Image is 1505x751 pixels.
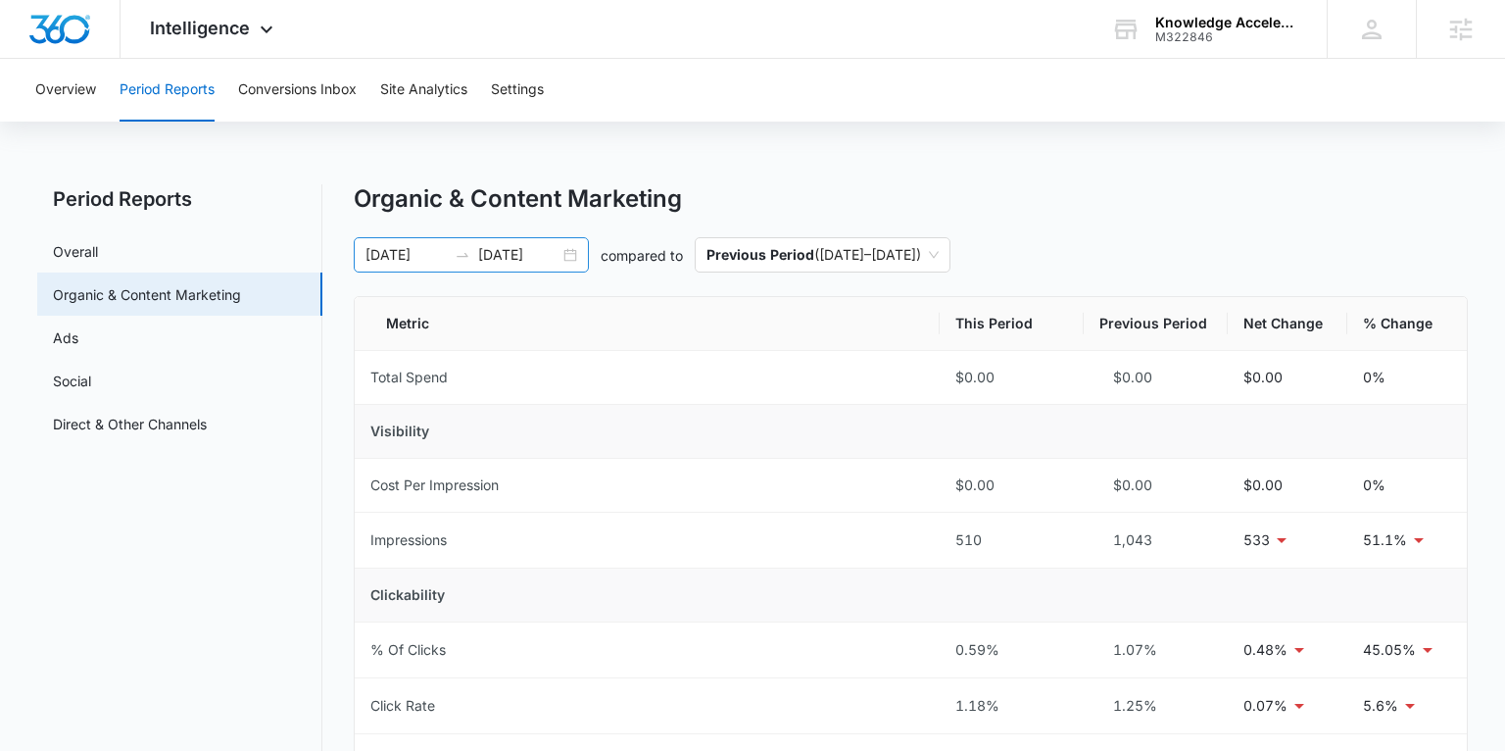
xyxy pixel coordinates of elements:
div: Keywords by Traffic [217,116,330,128]
p: 0.48% [1243,639,1287,661]
div: $0.00 [1099,367,1212,388]
a: Ads [53,327,78,348]
button: Period Reports [120,59,215,122]
p: Previous Period [706,246,814,263]
p: compared to [601,245,683,266]
h2: Period Reports [37,184,322,214]
img: website_grey.svg [31,51,47,67]
a: Direct & Other Channels [53,414,207,434]
div: $0.00 [1099,475,1212,496]
button: Conversions Inbox [238,59,357,122]
div: Cost Per Impression [370,475,499,496]
button: Overview [35,59,96,122]
p: 51.1% [1363,529,1407,551]
p: 0% [1363,367,1385,388]
p: $0.00 [1243,475,1283,496]
div: Impressions [370,529,447,551]
div: Total Spend [370,367,448,388]
td: Visibility [355,405,1466,459]
img: tab_domain_overview_orange.svg [53,114,69,129]
input: End date [478,244,559,266]
div: $0.00 [955,475,1068,496]
div: account name [1155,15,1298,30]
div: 1.18% [955,695,1068,717]
th: Net Change [1228,297,1347,351]
div: 1.07% [1099,639,1212,661]
p: 533 [1243,529,1270,551]
p: 0% [1363,475,1385,496]
th: This Period [940,297,1084,351]
div: 510 [955,529,1068,551]
input: Start date [365,244,447,266]
span: to [455,247,470,263]
button: Site Analytics [380,59,467,122]
h1: Organic & Content Marketing [354,184,682,214]
p: 45.05% [1363,639,1416,661]
p: 5.6% [1363,695,1398,717]
div: $0.00 [955,367,1068,388]
div: 0.59% [955,639,1068,661]
button: Settings [491,59,544,122]
span: ( [DATE] – [DATE] ) [706,238,939,272]
p: 0.07% [1243,695,1287,717]
div: % Of Clicks [370,639,446,661]
div: Domain: [DOMAIN_NAME] [51,51,216,67]
p: $0.00 [1243,367,1283,388]
td: Clickability [355,569,1466,623]
div: account id [1155,30,1298,44]
a: Organic & Content Marketing [53,284,241,305]
div: Click Rate [370,695,435,717]
div: v 4.0.25 [55,31,96,47]
div: 1,043 [1099,529,1212,551]
th: Metric [355,297,939,351]
div: Domain Overview [74,116,175,128]
div: 1.25% [1099,695,1212,717]
a: Overall [53,241,98,262]
a: Social [53,371,91,391]
th: % Change [1347,297,1467,351]
span: Intelligence [150,18,250,38]
span: swap-right [455,247,470,263]
img: tab_keywords_by_traffic_grey.svg [195,114,211,129]
img: logo_orange.svg [31,31,47,47]
th: Previous Period [1084,297,1228,351]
